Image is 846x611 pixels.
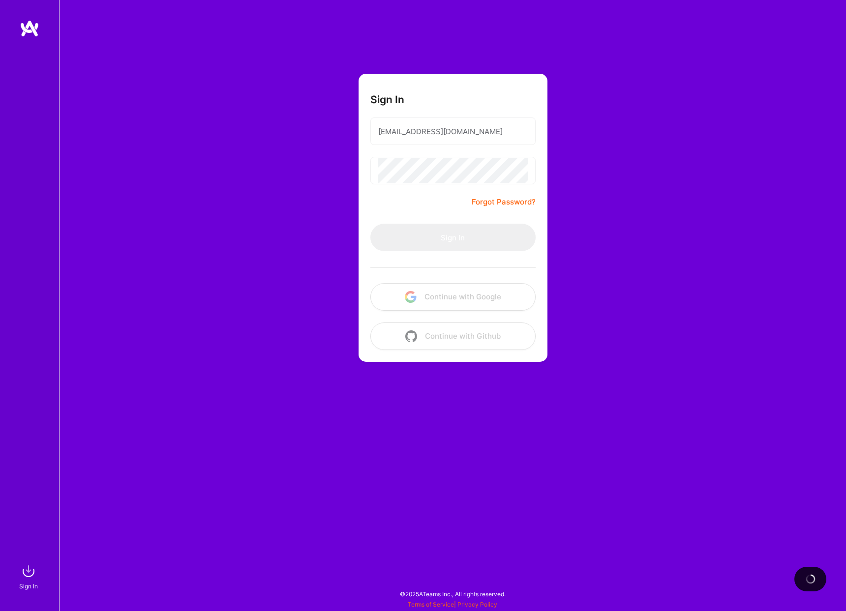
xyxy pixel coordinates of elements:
[378,119,528,144] input: Email...
[19,581,38,591] div: Sign In
[804,572,817,586] img: loading
[370,224,536,251] button: Sign In
[59,582,846,606] div: © 2025 ATeams Inc., All rights reserved.
[20,20,39,37] img: logo
[405,330,417,342] img: icon
[370,93,404,106] h3: Sign In
[408,601,497,608] span: |
[370,322,536,350] button: Continue with Github
[457,601,497,608] a: Privacy Policy
[21,561,38,591] a: sign inSign In
[405,291,417,303] img: icon
[370,283,536,311] button: Continue with Google
[472,196,536,208] a: Forgot Password?
[408,601,454,608] a: Terms of Service
[19,561,38,581] img: sign in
